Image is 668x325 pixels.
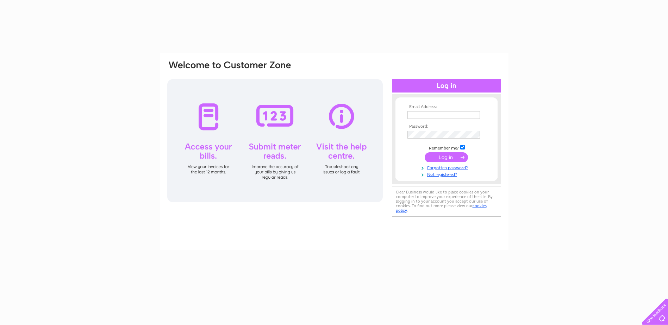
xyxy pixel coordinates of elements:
[406,104,487,109] th: Email Address:
[392,186,501,217] div: Clear Business would like to place cookies on your computer to improve your experience of the sit...
[406,124,487,129] th: Password:
[407,171,487,177] a: Not registered?
[425,152,468,162] input: Submit
[396,203,487,213] a: cookies policy
[407,164,487,171] a: Forgotten password?
[406,144,487,151] td: Remember me?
